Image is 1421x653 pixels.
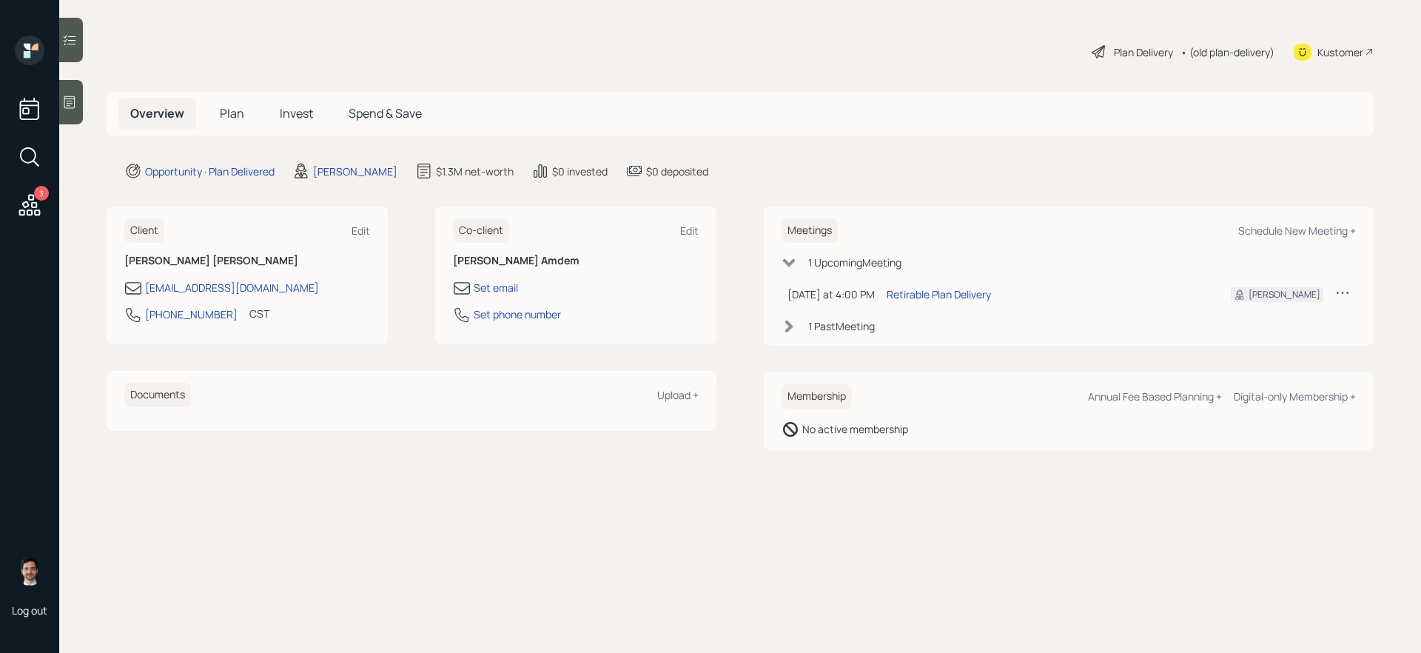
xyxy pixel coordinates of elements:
[453,255,699,267] h6: [PERSON_NAME] Amdem
[313,164,397,179] div: [PERSON_NAME]
[787,287,875,302] div: [DATE] at 4:00 PM
[808,255,901,270] div: 1 Upcoming Meeting
[887,287,991,302] div: Retirable Plan Delivery
[552,164,608,179] div: $0 invested
[474,280,518,295] div: Set email
[657,388,699,402] div: Upload +
[474,307,561,322] div: Set phone number
[124,383,191,407] h6: Documents
[12,603,47,617] div: Log out
[145,164,275,179] div: Opportunity · Plan Delivered
[453,218,509,243] h6: Co-client
[124,218,164,243] h6: Client
[280,105,313,121] span: Invest
[15,556,44,586] img: jonah-coleman-headshot.png
[352,224,370,238] div: Edit
[1114,44,1173,60] div: Plan Delivery
[782,384,852,409] h6: Membership
[34,186,49,201] div: 3
[782,218,838,243] h6: Meetings
[646,164,708,179] div: $0 deposited
[1249,288,1320,301] div: [PERSON_NAME]
[145,280,319,295] div: [EMAIL_ADDRESS][DOMAIN_NAME]
[802,421,908,437] div: No active membership
[249,306,269,321] div: CST
[436,164,514,179] div: $1.3M net-worth
[1238,224,1356,238] div: Schedule New Meeting +
[680,224,699,238] div: Edit
[124,255,370,267] h6: [PERSON_NAME] [PERSON_NAME]
[145,307,238,322] div: [PHONE_NUMBER]
[220,105,244,121] span: Plan
[1180,44,1274,60] div: • (old plan-delivery)
[349,105,422,121] span: Spend & Save
[1088,389,1222,403] div: Annual Fee Based Planning +
[130,105,184,121] span: Overview
[808,318,875,334] div: 1 Past Meeting
[1234,389,1356,403] div: Digital-only Membership +
[1317,44,1363,60] div: Kustomer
